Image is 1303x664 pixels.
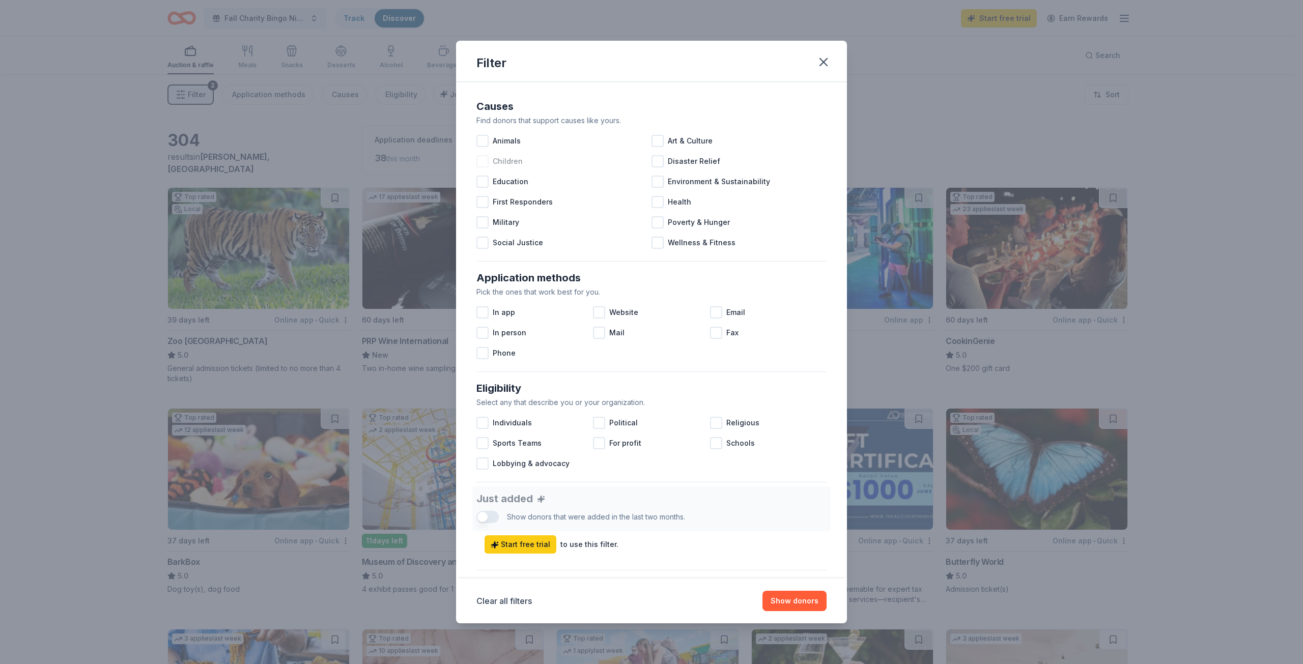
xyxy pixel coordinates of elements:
span: In person [493,327,526,339]
span: Schools [726,437,755,449]
span: Animals [493,135,521,147]
div: Application methods [476,270,827,286]
span: Lobbying & advocacy [493,457,570,470]
span: First Responders [493,196,553,208]
span: Military [493,216,519,228]
span: Phone [493,347,516,359]
span: Fax [726,327,739,339]
span: Religious [726,417,759,429]
span: Start free trial [491,538,550,551]
span: Environment & Sustainability [668,176,770,188]
span: Political [609,417,638,429]
div: Filter [476,55,506,71]
div: Find donors that support causes like yours. [476,114,827,127]
div: to use this filter. [560,538,618,551]
span: Wellness & Fitness [668,237,735,249]
div: Select any that describe you or your organization. [476,396,827,409]
span: Disaster Relief [668,155,720,167]
span: Art & Culture [668,135,713,147]
a: Start free trial [485,535,556,554]
span: For profit [609,437,641,449]
div: Eligibility [476,380,827,396]
div: Causes [476,98,827,114]
span: Education [493,176,528,188]
span: Children [493,155,523,167]
span: Sports Teams [493,437,542,449]
span: Health [668,196,691,208]
span: Individuals [493,417,532,429]
span: Website [609,306,638,319]
span: Email [726,306,745,319]
span: Social Justice [493,237,543,249]
div: Pick the ones that work best for you. [476,286,827,298]
button: Show donors [762,591,827,611]
span: Poverty & Hunger [668,216,730,228]
span: In app [493,306,515,319]
button: Clear all filters [476,595,532,607]
span: Mail [609,327,625,339]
